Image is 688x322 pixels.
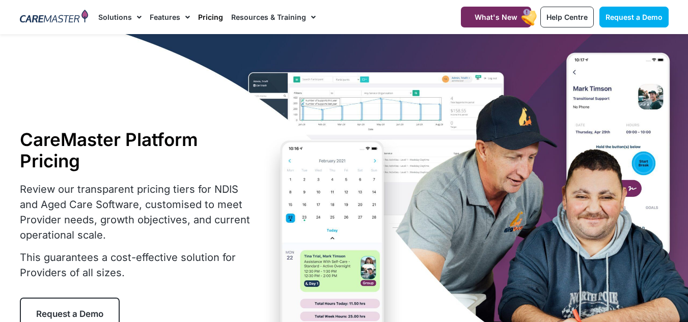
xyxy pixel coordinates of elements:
[20,129,252,171] h1: CareMaster Platform Pricing
[20,250,252,280] p: This guarantees a cost-effective solution for Providers of all sizes.
[546,13,588,21] span: Help Centre
[36,309,103,319] span: Request a Demo
[540,7,594,27] a: Help Centre
[20,10,89,25] img: CareMaster Logo
[475,13,517,21] span: What's New
[20,182,252,243] p: Review our transparent pricing tiers for NDIS and Aged Care Software, customised to meet Provider...
[461,7,531,27] a: What's New
[599,7,669,27] a: Request a Demo
[606,13,663,21] span: Request a Demo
